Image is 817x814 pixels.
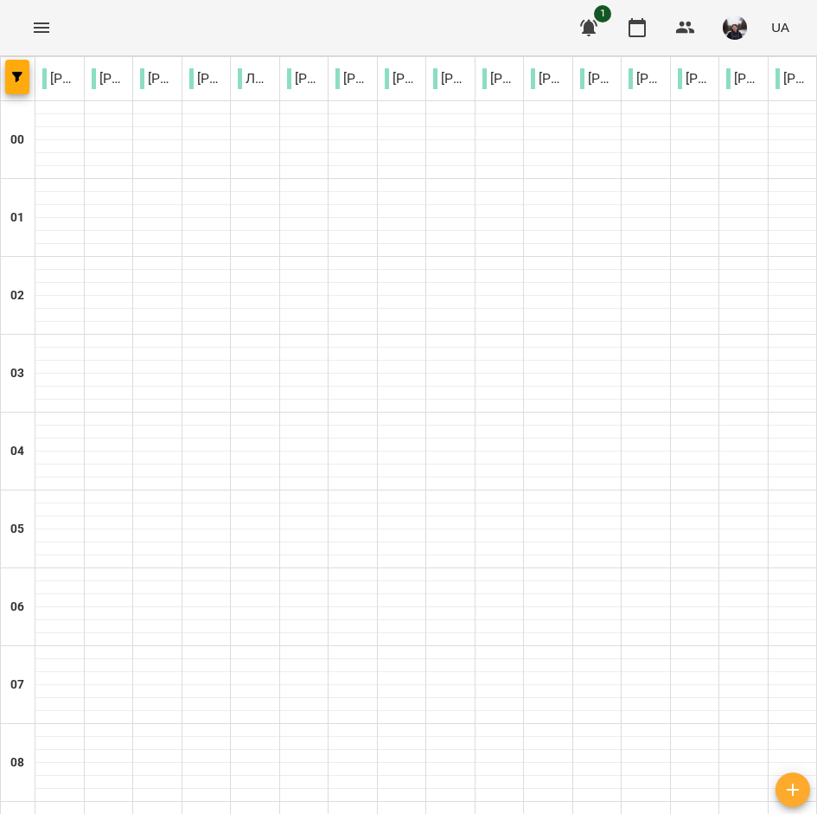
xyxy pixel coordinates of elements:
p: [PERSON_NAME] [678,68,712,89]
h6: 07 [10,676,24,695]
p: [PERSON_NAME] [92,68,126,89]
h6: 03 [10,364,24,383]
img: 5c2b86df81253c814599fda39af295cd.jpg [723,16,747,40]
h6: 05 [10,520,24,539]
p: [PERSON_NAME] [189,68,224,89]
p: [PERSON_NAME] [629,68,663,89]
p: [PERSON_NAME] [776,68,810,89]
button: UA [764,11,796,43]
p: [PERSON_NAME] [335,68,370,89]
h6: 02 [10,286,24,305]
p: [PERSON_NAME] [42,68,77,89]
h6: 06 [10,598,24,617]
button: Створити урок [776,772,810,807]
p: [PERSON_NAME] [433,68,468,89]
p: [PERSON_NAME] [726,68,761,89]
span: 1 [594,5,611,22]
p: [PERSON_NAME] [287,68,322,89]
h6: 04 [10,442,24,461]
p: [PERSON_NAME] [531,68,565,89]
button: Menu [21,7,62,48]
h6: 00 [10,131,24,150]
h6: 08 [10,753,24,772]
span: UA [771,18,789,36]
h6: 01 [10,208,24,228]
p: [PERSON_NAME] [482,68,517,89]
p: [PERSON_NAME] [580,68,615,89]
p: [PERSON_NAME] [385,68,419,89]
p: Лоскучерявий [PERSON_NAME] [238,68,272,89]
p: [PERSON_NAME] [140,68,175,89]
